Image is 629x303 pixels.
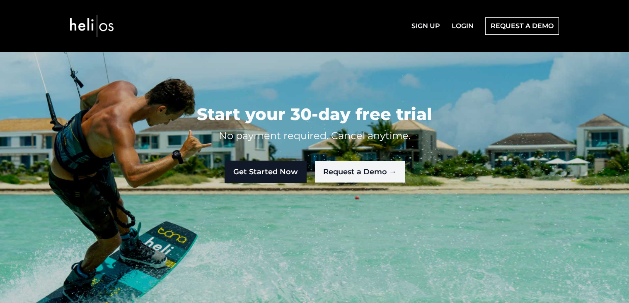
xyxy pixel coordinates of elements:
[315,161,405,183] a: Request a Demo →
[447,18,479,34] a: LOGIN
[406,18,445,34] a: SIGN UP
[70,5,114,47] img: Heli OS Logo
[225,161,307,183] a: Get Started Now
[70,129,559,142] h4: No payment required. Cancel anytime.
[70,104,559,124] h3: Start your 30-day free trial
[485,17,559,35] a: REQUEST A DEMO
